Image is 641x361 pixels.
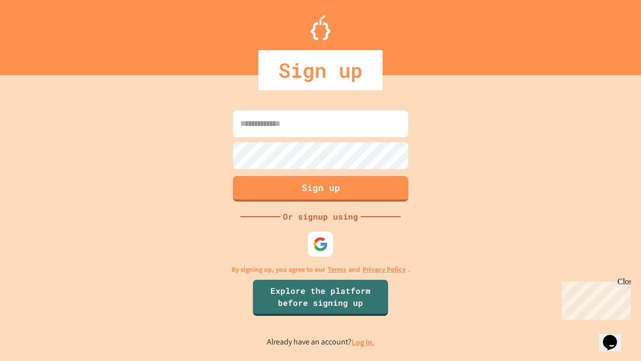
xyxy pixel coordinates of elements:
[363,264,406,275] a: Privacy Policy
[328,264,346,275] a: Terms
[4,4,69,64] div: Chat with us now!Close
[253,280,388,316] a: Explore the platform before signing up
[258,50,383,90] div: Sign up
[310,15,331,40] img: Logo.svg
[267,336,375,348] p: Already have an account?
[280,211,361,223] div: Or signup using
[231,264,410,275] p: By signing up, you agree to our and .
[313,237,328,252] img: google-icon.svg
[233,176,408,202] button: Sign up
[599,321,631,351] iframe: chat widget
[352,337,375,347] a: Log in.
[558,277,631,320] iframe: chat widget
